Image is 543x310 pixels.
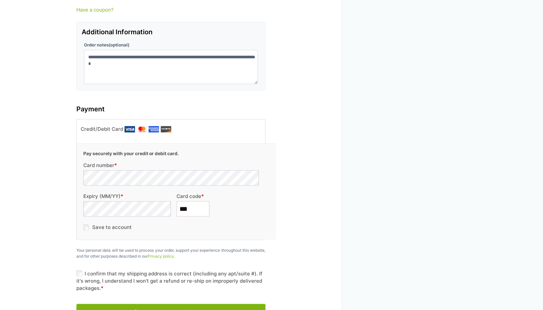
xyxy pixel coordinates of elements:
[83,193,167,198] label: Expiry (MM/YY)
[161,126,171,133] img: Discover
[76,6,265,14] a: Have a coupon?
[109,42,129,47] span: (optional)
[148,253,174,258] a: Privacy policy
[76,270,265,292] label: I confirm that my shipping address is correct (including any apt/suite #). If it's wrong, I under...
[176,193,260,198] label: Card code
[83,151,179,156] b: Pay securely with your credit or debit card.
[76,104,265,114] h3: Payment
[124,126,135,132] img: Visa
[101,285,103,291] abbr: required
[83,162,251,167] label: Card number
[81,124,253,134] label: Credit/Debit Card
[84,43,258,47] label: Order notes
[76,270,82,276] input: I confirm that my shipping address is correct (including any apt/suite #). If it's wrong, I under...
[82,27,260,37] h3: Additional Information
[76,247,265,259] p: Your personal data will be used to process your order, support your experience throughout this we...
[137,126,147,132] img: Mastercard
[92,224,132,230] label: Save to account
[149,126,159,132] img: Amex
